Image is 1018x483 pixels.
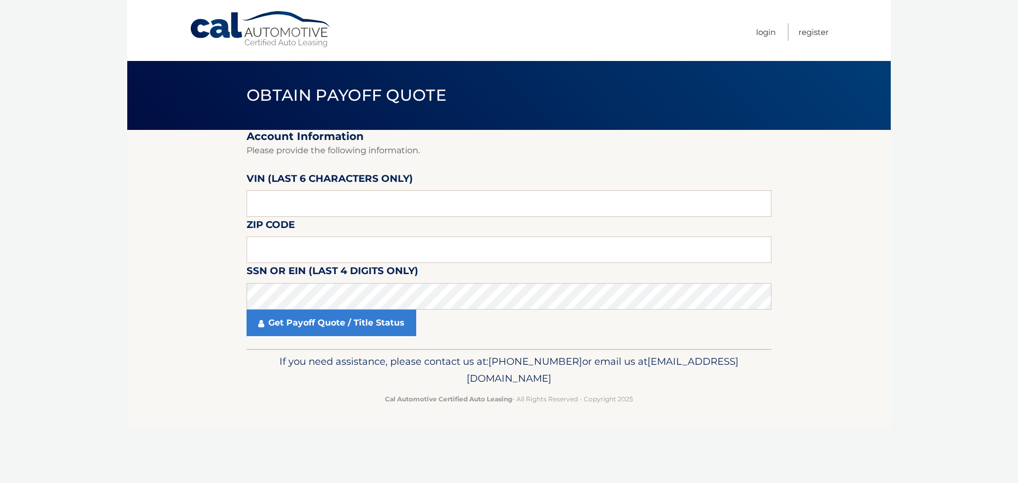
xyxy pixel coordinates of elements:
a: Register [798,23,829,41]
a: Cal Automotive [189,11,332,48]
label: VIN (last 6 characters only) [247,171,413,190]
label: Zip Code [247,217,295,236]
p: Please provide the following information. [247,143,771,158]
h2: Account Information [247,130,771,143]
p: - All Rights Reserved - Copyright 2025 [253,393,765,405]
a: Login [756,23,776,41]
span: Obtain Payoff Quote [247,85,446,105]
a: Get Payoff Quote / Title Status [247,310,416,336]
p: If you need assistance, please contact us at: or email us at [253,353,765,387]
strong: Cal Automotive Certified Auto Leasing [385,395,512,403]
span: [PHONE_NUMBER] [488,355,582,367]
label: SSN or EIN (last 4 digits only) [247,263,418,283]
